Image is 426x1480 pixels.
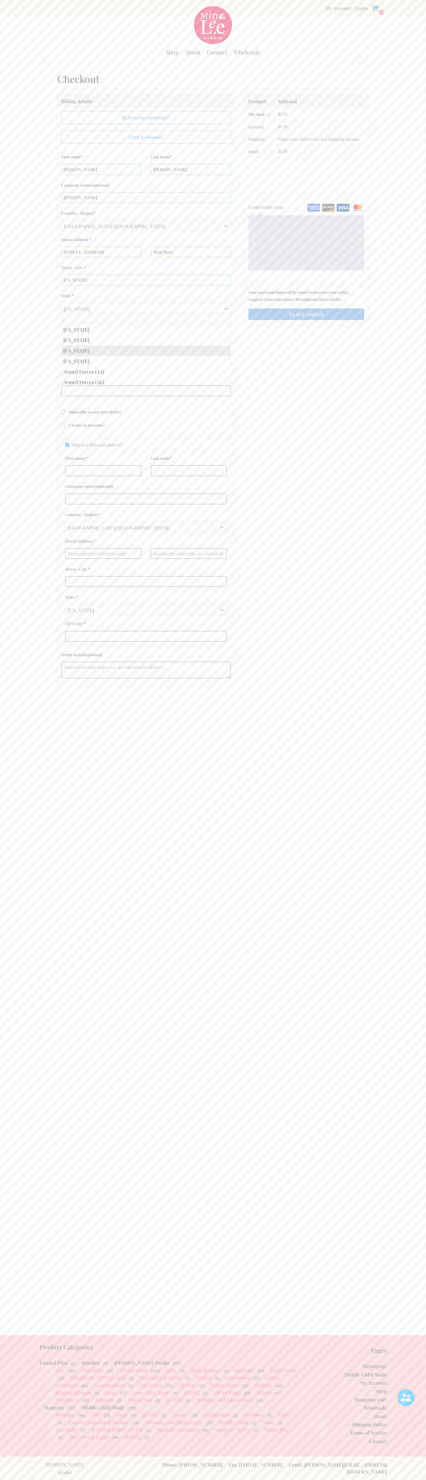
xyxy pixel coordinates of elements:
[61,247,141,257] input: House number and street name
[96,1397,114,1403] a: Support
[129,1376,134,1381] span: (5)
[274,133,368,145] td: Enter your address to view shipping options.
[61,303,231,313] span: State
[69,1419,129,1425] a: Love or Something Similar
[62,367,231,377] li: Armed Forces (AA)
[344,1371,387,1378] a: Middle Child Made
[165,1383,173,1389] span: (21)
[72,441,123,448] span: Ship to a different address?
[155,1398,160,1403] span: (6)
[215,1426,250,1433] a: Support / Sorry
[151,153,231,161] label: Last name
[84,652,102,657] span: (optional)
[172,1361,182,1366] span: (497)
[194,6,232,44] a: Mina Lee Studio
[65,593,227,601] label: State
[172,1390,178,1396] span: (4)
[117,1411,128,1418] a: Dogs
[61,235,141,244] label: Street address
[379,9,384,15] span: 1
[103,1413,111,1418] span: (15)
[257,1368,265,1374] span: (93)
[373,1413,387,1419] a: About
[80,1428,86,1433] span: (7)
[132,1420,139,1426] span: (19)
[92,1426,142,1433] a: [GEOGRAPHIC_DATA]
[61,181,231,189] label: Company name
[244,165,337,189] iframe: reCAPTCHA
[245,120,274,133] th: Subtotal
[114,1359,169,1366] a: [PERSON_NAME] Studio
[336,204,350,212] img: Visa
[91,182,109,188] span: (optional)
[82,1359,100,1366] a: Bundles
[70,1361,76,1366] span: (2)
[144,1435,150,1440] span: (5)
[278,149,280,154] span: $
[151,548,227,559] input: Apartment, suite, unit, etc. (optional)
[55,1426,77,1433] a: New Baby
[112,1435,119,1440] span: (40)
[190,1413,198,1418] span: (10)
[62,356,231,366] li: [US_STATE]
[65,510,227,519] label: Country / Region
[69,1434,109,1440] a: The Newest Cards
[166,1367,177,1373] a: Baby
[91,1411,100,1418] a: Dad
[375,1388,387,1394] a: Shop
[40,1461,90,1476] p: [PERSON_NAME] Studio
[57,1435,63,1440] span: (1)
[262,1419,274,1425] a: Mom
[248,204,364,212] label: Credit/Debit Cards
[172,1411,187,1418] a: Family
[119,1390,127,1396] span: (17)
[55,1389,91,1396] a: Kitchen Queens
[57,72,369,85] h1: Checkout
[151,247,231,257] input: Apartment, suite, unit, etc. (optional)
[253,1376,261,1381] span: (20)
[106,1389,116,1396] a: Love
[69,409,121,415] span: Subscribe to our newsletter
[275,1383,283,1389] span: (46)
[120,1367,147,1373] a: All Occasion
[55,1374,279,1388] a: Girlie Greetings
[125,1434,141,1440] a: [DATE]
[278,112,280,117] span: $
[185,48,201,56] a: About
[256,1398,264,1403] span: (14)
[65,482,227,490] label: Company name
[95,483,113,489] span: (optional)
[78,1413,85,1418] span: (84)
[398,1389,414,1406] img: user.png
[65,619,227,628] label: ZIP Code
[65,548,141,559] input: House number and street name
[82,1398,90,1403] span: (13)
[241,1383,249,1389] span: (10)
[351,204,364,212] img: Mastercard
[82,1367,103,1373] a: Top Picks
[255,1382,272,1388] a: Holiday
[350,1429,387,1436] a: Terms of Service
[61,263,231,272] label: Town / City
[354,1396,387,1403] a: Shopping Cart
[211,1382,238,1388] a: Happy Hour
[61,410,65,414] input: Subscribe to our newsletter
[219,1419,248,1425] a: Middle Child
[127,1405,137,1411] span: (236)
[204,1411,230,1418] a: Graduation
[206,1420,213,1426] span: (25)
[364,1404,387,1411] a: Wholesale
[196,1397,253,1403] a: Wedding and Anniversary
[184,1376,190,1381] span: (8)
[226,1374,250,1381] a: Friendship
[57,1376,65,1381] span: (18)
[326,5,368,11] div: Secondary Menu
[143,1411,158,1418] a: [DATE]
[62,335,231,345] li: [US_STATE]
[40,1344,298,1350] p: Product Categories
[57,1420,63,1426] span: (6)
[277,1420,283,1426] span: (3)
[65,443,69,447] input: Ship to a different address?
[166,45,260,59] div: Primary Menu
[71,1374,125,1381] a: [MEDICAL_DATA] Cards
